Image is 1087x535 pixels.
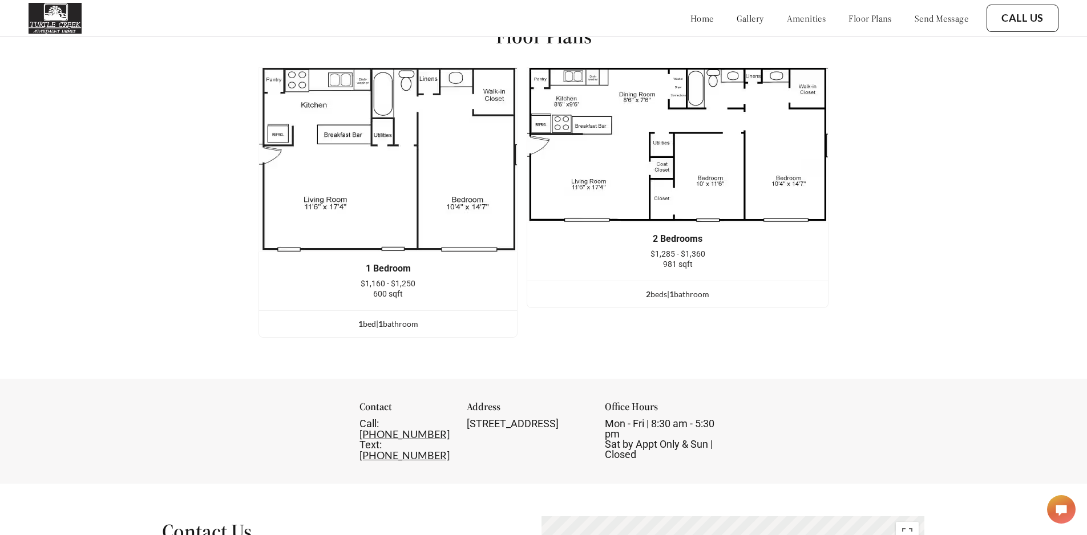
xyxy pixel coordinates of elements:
[650,249,705,258] span: $1,285 - $1,360
[669,289,674,299] span: 1
[527,67,829,222] img: example
[378,319,383,329] span: 1
[605,419,728,460] div: Mon - Fri | 8:30 am - 5:30 pm
[848,13,892,24] a: floor plans
[1001,12,1044,25] a: Call Us
[787,13,826,24] a: amenities
[359,428,450,440] a: [PHONE_NUMBER]
[359,402,452,419] div: Contact
[527,288,828,301] div: bed s | bathroom
[276,264,500,274] div: 1 Bedroom
[359,418,379,429] span: Call:
[737,13,764,24] a: gallery
[467,419,589,429] div: [STREET_ADDRESS]
[663,260,693,269] span: 981 sqft
[544,234,811,244] div: 2 Bedrooms
[496,23,592,49] h1: Floor Plans
[646,289,650,299] span: 2
[361,279,415,288] span: $1,160 - $1,250
[690,13,714,24] a: home
[605,402,728,419] div: Office Hours
[373,289,403,298] span: 600 sqft
[258,67,518,252] img: example
[467,402,589,419] div: Address
[605,438,713,460] span: Sat by Appt Only & Sun | Closed
[259,318,517,330] div: bed | bathroom
[915,13,968,24] a: send message
[359,449,450,461] a: [PHONE_NUMBER]
[987,5,1058,32] button: Call Us
[358,319,363,329] span: 1
[29,3,82,34] img: turtle_creek_logo.png
[359,439,382,451] span: Text:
